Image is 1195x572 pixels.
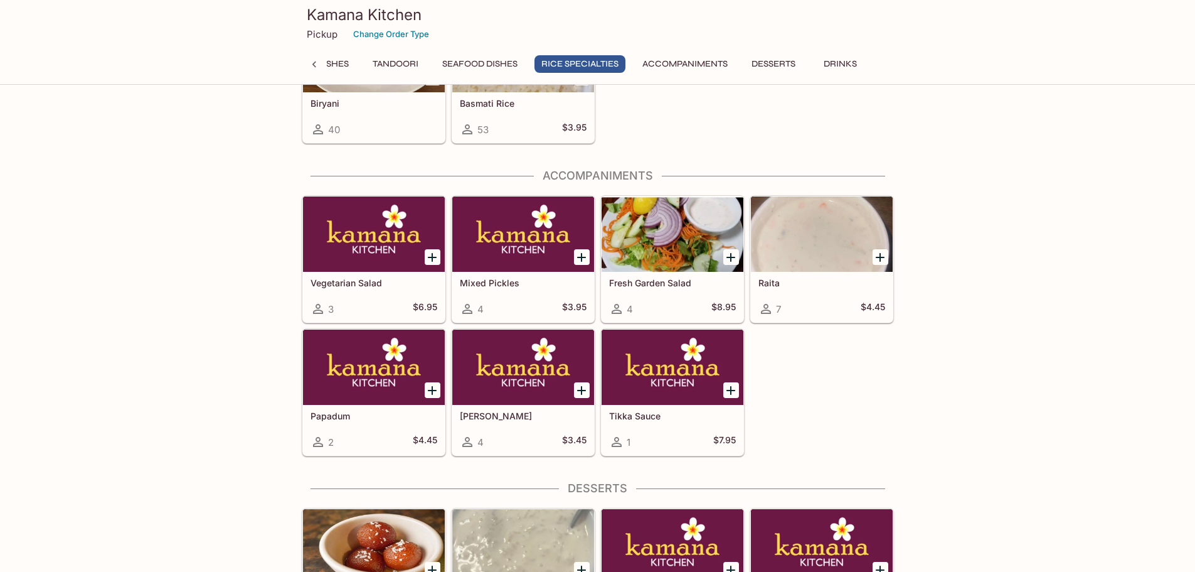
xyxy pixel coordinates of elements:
span: 40 [328,124,340,136]
h5: [PERSON_NAME] [460,411,587,421]
h5: $8.95 [711,301,736,316]
div: Biryani [303,17,445,92]
a: Mixed Pickles4$3.95 [452,196,595,323]
button: Tandoori [366,55,425,73]
h5: $3.95 [562,301,587,316]
button: Accompaniments [635,55,735,73]
h5: Basmati Rice [460,98,587,109]
h5: $6.95 [413,301,437,316]
button: Add Vegetarian Salad [425,249,440,265]
div: Vegetarian Salad [303,197,445,272]
h5: $7.95 [713,434,736,450]
button: Add Papadum [425,382,440,398]
div: Mixed Pickles [452,197,594,272]
h3: Kamana Kitchen [307,5,889,24]
h5: $4.45 [861,301,885,316]
button: Add Tikka Sauce [723,382,739,398]
span: 4 [477,436,484,448]
button: Rice Specialties [534,55,625,73]
h5: Papadum [311,411,437,421]
span: 4 [627,303,633,315]
div: Basmati Rice [452,17,594,92]
h5: Mixed Pickles [460,278,587,288]
a: Tikka Sauce1$7.95 [601,329,744,456]
a: Vegetarian Salad3$6.95 [302,196,445,323]
a: Raita7$4.45 [750,196,893,323]
button: Drinks [812,55,869,73]
button: Add Mango Chutney [574,382,590,398]
span: 2 [328,436,334,448]
button: Change Order Type [348,24,435,44]
div: Fresh Garden Salad [602,197,743,272]
button: Seafood Dishes [435,55,524,73]
span: 3 [328,303,334,315]
span: 4 [477,303,484,315]
a: Papadum2$4.45 [302,329,445,456]
h5: Raita [758,278,885,288]
h5: $4.45 [413,434,437,450]
span: 7 [776,303,781,315]
span: 1 [627,436,630,448]
h5: $3.45 [562,434,587,450]
button: Desserts [745,55,802,73]
div: Tikka Sauce [602,330,743,405]
p: Pickup [307,28,337,40]
h5: Fresh Garden Salad [609,278,736,288]
h4: Desserts [302,482,894,495]
h5: Biryani [311,98,437,109]
h5: $3.95 [562,122,587,137]
div: Raita [751,197,893,272]
a: Fresh Garden Salad4$8.95 [601,196,744,323]
div: Mango Chutney [452,330,594,405]
button: Add Mixed Pickles [574,249,590,265]
h4: Accompaniments [302,169,894,183]
a: [PERSON_NAME]4$3.45 [452,329,595,456]
h5: Vegetarian Salad [311,278,437,288]
div: Papadum [303,330,445,405]
h5: Tikka Sauce [609,411,736,421]
button: Add Raita [873,249,888,265]
button: Add Fresh Garden Salad [723,249,739,265]
span: 53 [477,124,489,136]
